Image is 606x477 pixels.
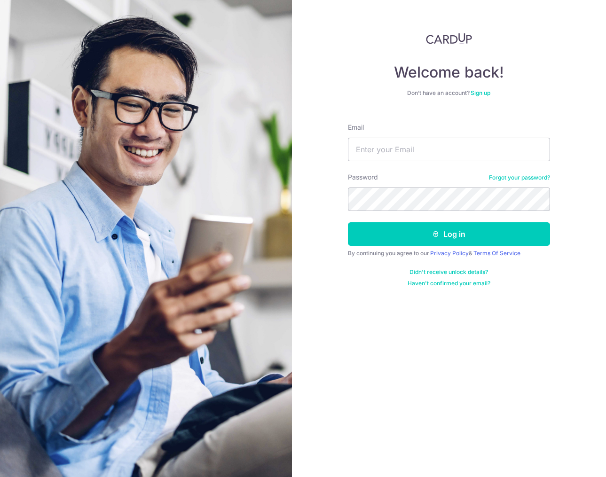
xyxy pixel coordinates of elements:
label: Email [348,123,364,132]
label: Password [348,172,378,182]
input: Enter your Email [348,138,550,161]
a: Sign up [471,89,490,96]
a: Forgot your password? [489,174,550,181]
div: Don’t have an account? [348,89,550,97]
img: CardUp Logo [426,33,472,44]
a: Haven't confirmed your email? [408,280,490,287]
a: Privacy Policy [430,250,469,257]
a: Didn't receive unlock details? [409,268,488,276]
div: By continuing you agree to our & [348,250,550,257]
button: Log in [348,222,550,246]
a: Terms Of Service [473,250,520,257]
h4: Welcome back! [348,63,550,82]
